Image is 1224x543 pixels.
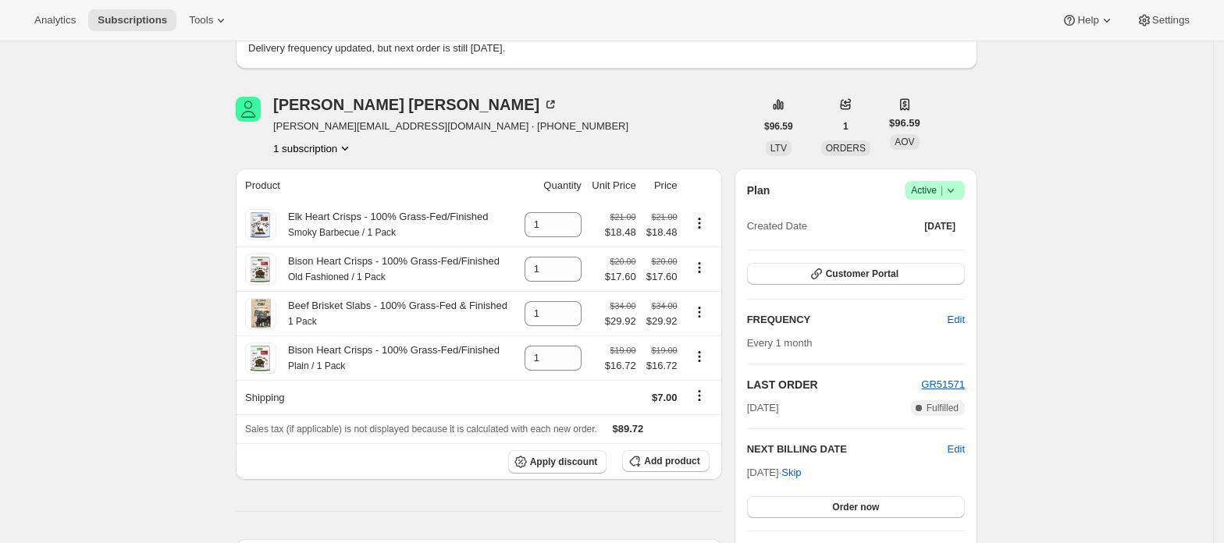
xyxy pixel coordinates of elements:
[288,271,386,282] small: Old Fashioned / 1 Pack
[245,298,276,329] img: product img
[747,337,813,349] span: Every 1 month
[895,137,914,147] span: AOV
[245,254,276,285] img: product img
[764,120,793,133] span: $96.59
[245,209,276,240] img: product img
[189,14,213,27] span: Tools
[605,225,636,240] span: $18.48
[610,257,636,266] small: $20.00
[747,496,965,518] button: Order now
[832,501,879,513] span: Order now
[236,97,261,122] span: Brock Triplett
[1152,14,1190,27] span: Settings
[826,143,866,154] span: ORDERS
[747,183,770,198] h2: Plan
[747,377,922,392] h2: LAST ORDER
[646,225,678,240] span: $18.48
[921,378,965,390] a: GR51571
[610,212,636,222] small: $21.00
[288,316,317,327] small: 1 Pack
[1127,9,1199,31] button: Settings
[610,301,636,311] small: $34.00
[687,387,712,404] button: Shipping actions
[508,450,607,474] button: Apply discount
[646,269,678,285] span: $17.60
[518,169,586,203] th: Quantity
[843,120,849,133] span: 1
[927,402,959,414] span: Fulfilled
[889,115,920,131] span: $96.59
[605,358,636,374] span: $16.72
[98,14,167,27] span: Subscriptions
[273,97,558,112] div: [PERSON_NAME] [PERSON_NAME]
[652,392,678,403] span: $7.00
[651,212,677,222] small: $21.00
[941,184,943,197] span: |
[651,346,677,355] small: $19.00
[622,450,709,472] button: Add product
[273,119,628,134] span: [PERSON_NAME][EMAIL_ADDRESS][DOMAIN_NAME] · [PHONE_NUMBER]
[747,263,965,285] button: Customer Portal
[180,9,238,31] button: Tools
[610,346,636,355] small: $19.00
[747,312,948,328] h2: FREQUENCY
[924,220,955,232] span: [DATE]
[747,467,802,478] span: [DATE] ·
[651,301,677,311] small: $34.00
[948,442,965,457] button: Edit
[915,215,965,237] button: [DATE]
[273,140,353,156] button: Product actions
[646,358,678,374] span: $16.72
[826,268,898,280] span: Customer Portal
[687,259,712,276] button: Product actions
[605,314,636,329] span: $29.92
[288,360,345,371] small: Plain / 1 Pack
[646,314,678,329] span: $29.92
[530,456,598,468] span: Apply discount
[781,465,801,481] span: Skip
[245,424,597,435] span: Sales tax (if applicable) is not displayed because it is calculated with each new order.
[747,400,779,416] span: [DATE]
[245,342,276,374] img: product img
[687,215,712,232] button: Product actions
[276,209,488,240] div: Elk Heart Crisps - 100% Grass-Fed/Finished
[948,312,965,328] span: Edit
[911,183,959,198] span: Active
[772,460,810,485] button: Skip
[641,169,682,203] th: Price
[834,115,858,137] button: 1
[644,455,699,467] span: Add product
[276,254,500,285] div: Bison Heart Crisps - 100% Grass-Fed/Finished
[651,257,677,266] small: $20.00
[236,380,518,414] th: Shipping
[276,342,500,374] div: Bison Heart Crisps - 100% Grass-Fed/Finished
[613,423,644,435] span: $89.72
[921,377,965,392] button: GR51571
[1077,14,1098,27] span: Help
[88,9,176,31] button: Subscriptions
[236,169,518,203] th: Product
[687,303,712,321] button: Product actions
[248,41,965,56] p: Delivery frequency updated, but next order is still [DATE].
[605,269,636,285] span: $17.60
[687,348,712,365] button: Product actions
[34,14,76,27] span: Analytics
[938,307,974,332] button: Edit
[747,442,948,457] h2: NEXT BILLING DATE
[747,218,807,234] span: Created Date
[276,298,507,329] div: Beef Brisket Slabs - 100% Grass-Fed & Finished
[755,115,802,137] button: $96.59
[1052,9,1123,31] button: Help
[586,169,641,203] th: Unit Price
[288,227,396,238] small: Smoky Barbecue / 1 Pack
[25,9,85,31] button: Analytics
[770,143,787,154] span: LTV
